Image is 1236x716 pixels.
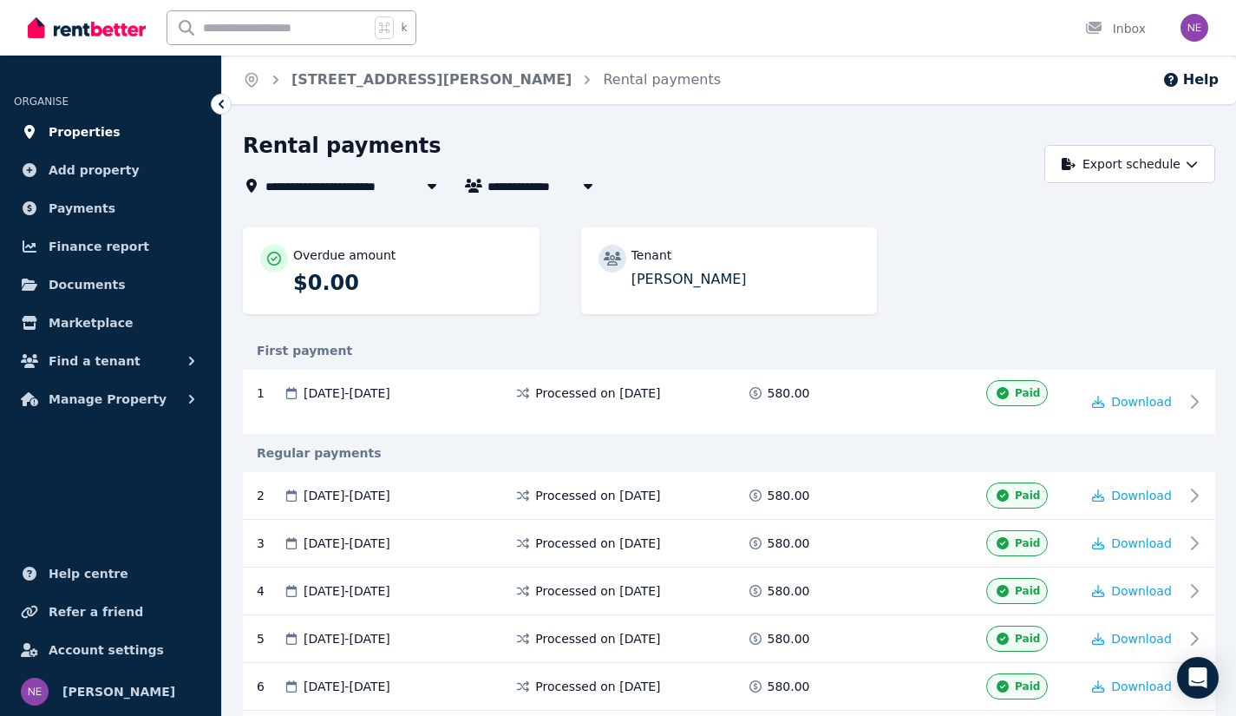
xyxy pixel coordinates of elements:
span: [DATE] - [DATE] [304,535,390,552]
span: k [401,21,407,35]
span: Download [1111,536,1172,550]
span: 580.00 [768,535,810,552]
a: Refer a friend [14,594,207,629]
div: Open Intercom Messenger [1177,657,1219,699]
span: Download [1111,489,1172,503]
a: [STREET_ADDRESS][PERSON_NAME] [291,71,572,88]
a: Documents [14,267,207,302]
button: Download [1092,582,1172,600]
span: 580.00 [768,630,810,647]
div: 6 [257,673,283,700]
span: [DATE] - [DATE] [304,630,390,647]
button: Download [1092,678,1172,695]
span: 580.00 [768,582,810,600]
div: 2 [257,483,283,509]
p: Overdue amount [293,246,396,264]
span: ORGANISE [14,95,69,108]
span: Find a tenant [49,351,141,371]
img: Nicola Eccleston [21,678,49,706]
p: $0.00 [293,269,522,297]
span: Manage Property [49,389,167,410]
button: Download [1092,393,1172,411]
span: Refer a friend [49,601,143,622]
nav: Breadcrumb [222,56,742,104]
span: [DATE] - [DATE] [304,487,390,504]
div: Regular payments [243,444,1215,462]
a: Finance report [14,229,207,264]
button: Find a tenant [14,344,207,378]
span: Paid [1015,536,1040,550]
p: Tenant [631,246,672,264]
p: [PERSON_NAME] [631,269,860,290]
a: Account settings [14,633,207,667]
span: Download [1111,395,1172,409]
button: Download [1092,487,1172,504]
span: Finance report [49,236,149,257]
span: Processed on [DATE] [535,678,660,695]
div: 1 [257,384,283,402]
a: Marketplace [14,305,207,340]
a: Help centre [14,556,207,591]
h1: Rental payments [243,132,441,160]
span: Paid [1015,584,1040,598]
span: Download [1111,680,1172,693]
span: Download [1111,632,1172,646]
span: Processed on [DATE] [535,582,660,600]
div: Inbox [1085,20,1146,37]
span: Add property [49,160,140,181]
div: 5 [257,626,283,652]
button: Export schedule [1044,145,1215,183]
button: Download [1092,535,1172,552]
a: Properties [14,115,207,149]
button: Help [1162,69,1219,90]
span: Documents [49,274,126,295]
img: Nicola Eccleston [1180,14,1208,42]
a: Payments [14,191,207,226]
span: [DATE] - [DATE] [304,678,390,695]
span: 580.00 [768,678,810,695]
span: Processed on [DATE] [535,630,660,647]
div: First payment [243,342,1215,359]
div: 4 [257,578,283,604]
span: Paid [1015,386,1040,400]
span: Processed on [DATE] [535,487,660,504]
span: Processed on [DATE] [535,384,660,402]
span: [DATE] - [DATE] [304,384,390,402]
a: Add property [14,153,207,187]
div: 3 [257,530,283,556]
span: [DATE] - [DATE] [304,582,390,600]
span: Payments [49,198,115,219]
a: Rental payments [603,71,721,88]
span: Marketplace [49,312,133,333]
span: 580.00 [768,384,810,402]
span: Account settings [49,640,164,660]
button: Manage Property [14,382,207,417]
img: RentBetter [28,15,146,41]
span: 580.00 [768,487,810,504]
span: Download [1111,584,1172,598]
span: Properties [49,122,121,142]
span: Paid [1015,489,1040,503]
span: Paid [1015,632,1040,646]
span: Paid [1015,680,1040,693]
button: Download [1092,630,1172,647]
span: Processed on [DATE] [535,535,660,552]
span: [PERSON_NAME] [62,681,175,702]
span: Help centre [49,563,128,584]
